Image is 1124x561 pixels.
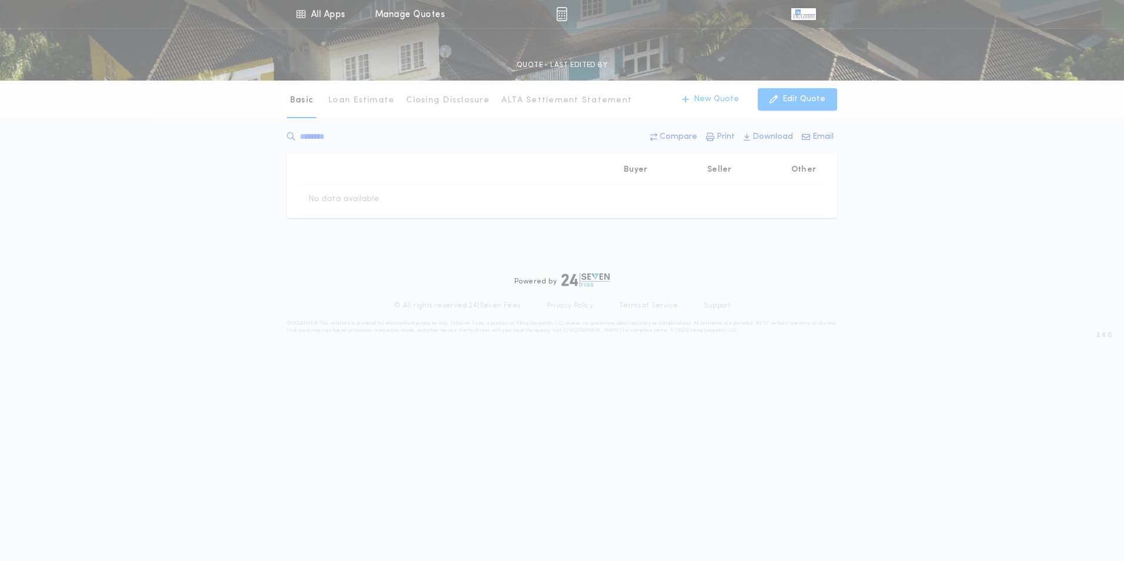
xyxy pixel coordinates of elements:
img: vs-icon [791,8,816,20]
button: Download [740,126,797,148]
p: DISCLAIMER: This estimate is provided for informational purposes only. 24|Seven Fees, a product o... [287,320,837,334]
a: Terms of Service [619,301,678,310]
a: Privacy Policy [547,301,594,310]
p: Loan Estimate [328,95,394,106]
img: logo [561,273,610,287]
button: Compare [647,126,701,148]
a: Support [704,301,730,310]
p: Compare [660,131,697,143]
span: 3.8.0 [1096,330,1112,340]
p: New Quote [694,93,739,105]
p: QUOTE - LAST EDITED BY [517,59,607,71]
p: Seller [707,164,732,176]
img: img [556,7,567,21]
a: [URL][DOMAIN_NAME] [563,328,621,333]
p: Other [791,164,816,176]
p: Print [717,131,735,143]
p: Email [812,131,834,143]
p: Download [752,131,793,143]
p: Buyer [624,164,647,176]
button: Print [702,126,738,148]
button: Edit Quote [758,88,837,111]
p: Closing Disclosure [406,95,490,106]
div: Powered by [514,273,610,287]
td: No data available [299,184,389,215]
p: Edit Quote [782,93,825,105]
p: ALTA Settlement Statement [501,95,632,106]
p: © All rights reserved. 24|Seven Fees [394,301,521,310]
button: Email [798,126,837,148]
p: Basic [290,95,313,106]
button: New Quote [670,88,751,111]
